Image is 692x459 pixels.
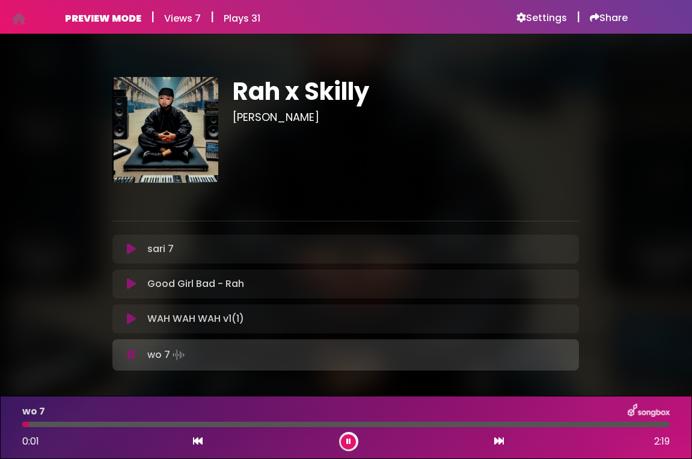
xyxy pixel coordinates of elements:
img: eH1wlhrjTzCZHtPldvEQ [112,77,218,183]
h5: | [151,10,155,24]
a: Settings [516,12,567,24]
h6: Views 7 [164,13,201,24]
h6: PREVIEW MODE [65,13,141,24]
h5: | [577,10,580,24]
h1: Rah x Skilly [233,77,579,106]
img: waveform4.gif [170,347,187,363]
h3: [PERSON_NAME] [233,111,579,124]
p: WAH WAH WAH v1(1) [147,312,244,326]
p: wo 7 [22,404,45,419]
h5: | [210,10,214,24]
p: sari 7 [147,242,174,256]
p: wo 7 [147,347,187,363]
h6: Plays 31 [224,13,260,24]
img: songbox-logo-white.png [628,404,670,419]
p: Good Girl Bad - Rah [147,277,244,291]
a: Share [590,12,628,24]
